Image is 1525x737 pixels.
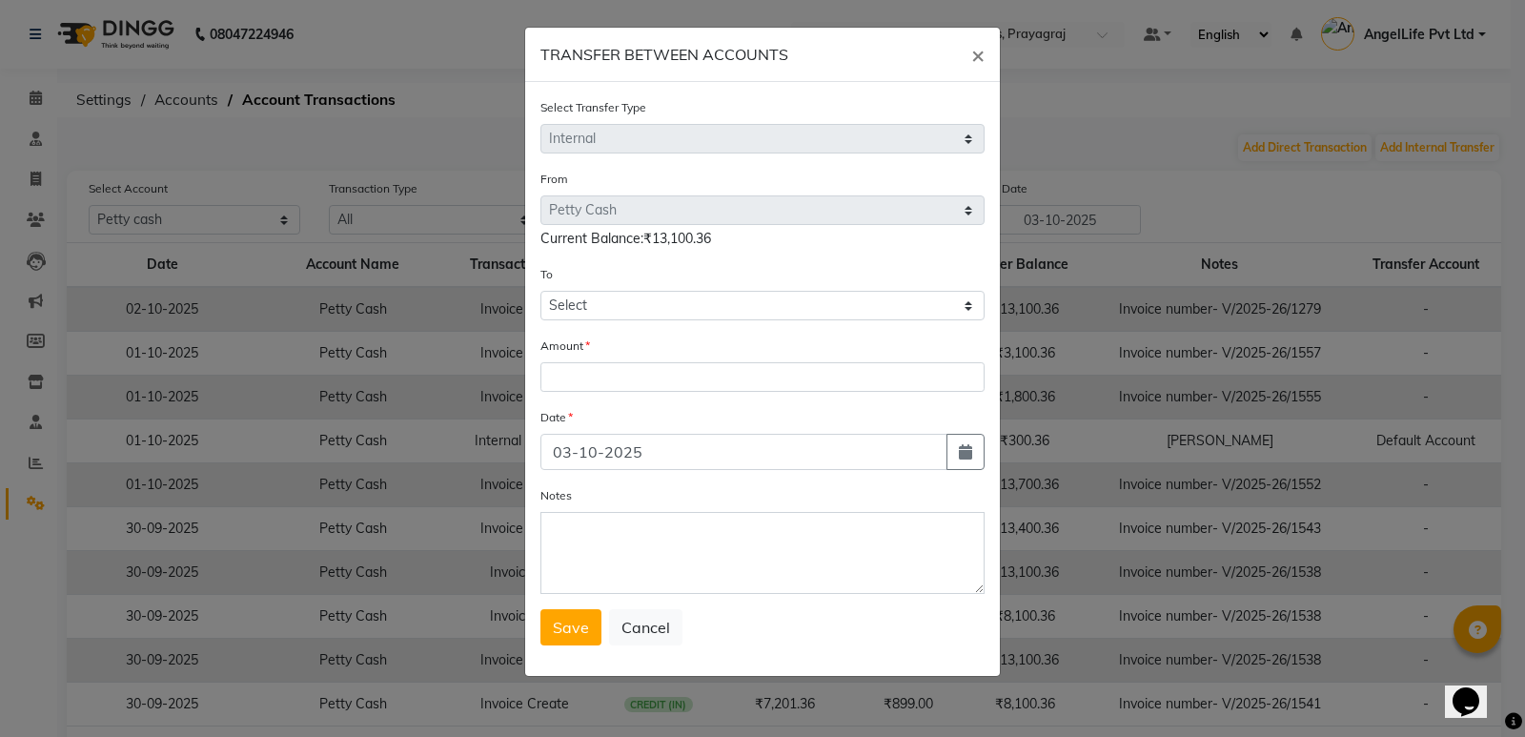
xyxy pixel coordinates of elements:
h6: TRANSFER BETWEEN ACCOUNTS [540,43,788,66]
span: Current Balance:₹13,100.36 [540,230,711,247]
label: Select Transfer Type [540,99,646,116]
label: Date [540,409,573,426]
label: Amount [540,338,590,355]
label: To [540,266,553,283]
iframe: chat widget [1445,661,1506,718]
span: Save [553,618,589,637]
span: × [971,40,985,69]
button: Save [540,609,601,645]
label: From [540,171,568,188]
button: Cancel [609,609,682,645]
button: Close [956,28,1000,81]
label: Notes [540,487,572,504]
